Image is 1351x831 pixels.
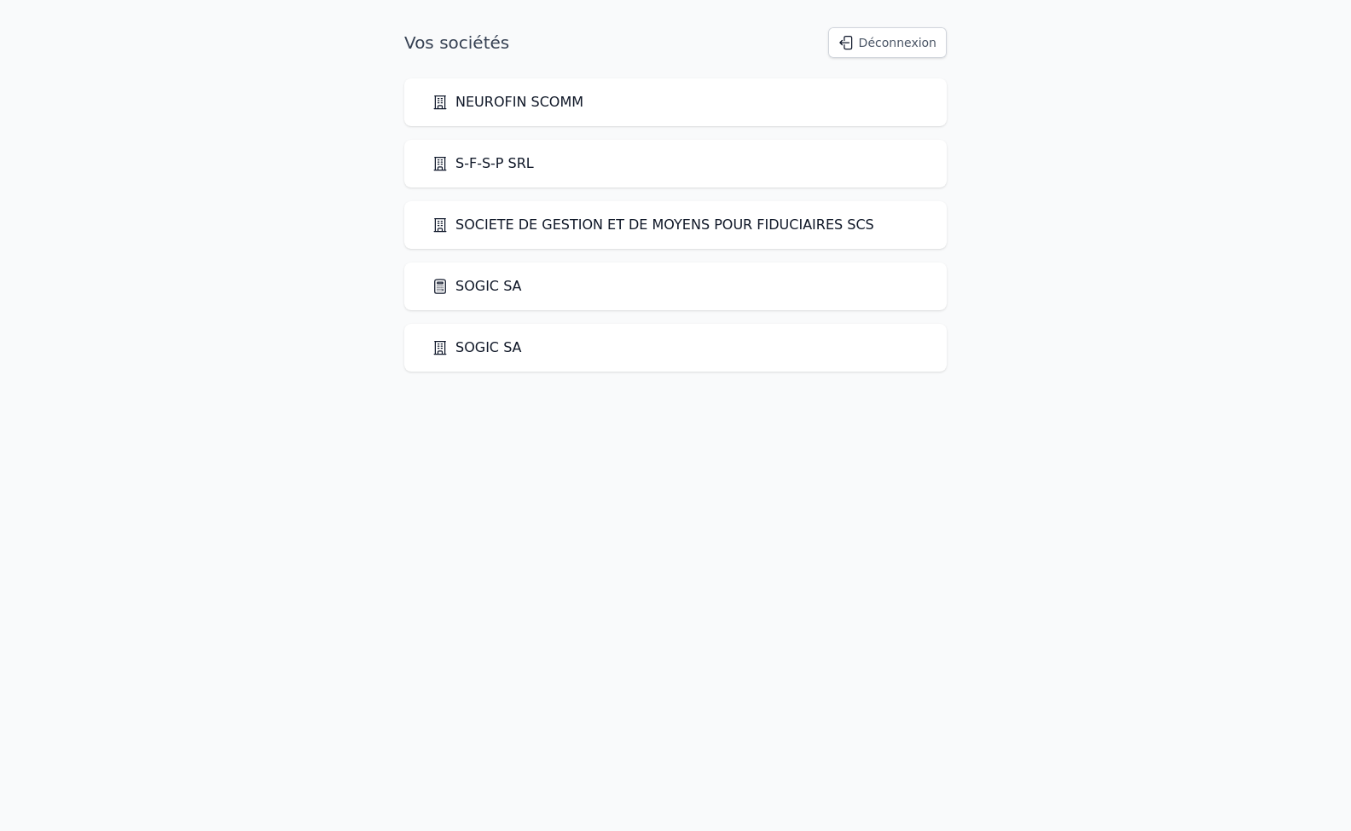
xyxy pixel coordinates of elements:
[432,153,534,174] a: S-F-S-P SRL
[432,276,522,297] a: SOGIC SA
[828,27,947,58] button: Déconnexion
[432,338,522,358] a: SOGIC SA
[432,92,583,113] a: NEUROFIN SCOMM
[404,31,509,55] h1: Vos sociétés
[432,215,874,235] a: SOCIETE DE GESTION ET DE MOYENS POUR FIDUCIAIRES SCS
